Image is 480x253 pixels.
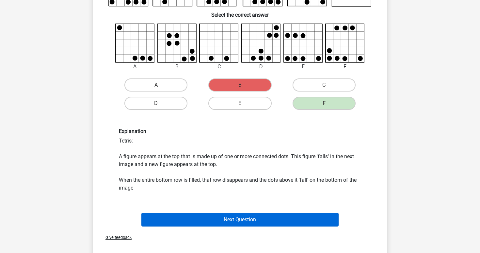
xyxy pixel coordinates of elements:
label: F [293,97,356,110]
label: B [208,78,271,92]
div: C [194,63,244,71]
label: D [124,97,187,110]
span: Give feedback [100,235,132,240]
div: B [152,63,202,71]
label: C [293,78,356,92]
label: E [208,97,271,110]
h6: Select the correct answer [103,7,377,18]
div: F [320,63,370,71]
div: A [110,63,160,71]
h6: Explanation [119,128,361,134]
div: D [236,63,286,71]
div: E [279,63,328,71]
div: Tetris: A figure appears at the top that is made up of one or more connected dots. This figure 'f... [114,128,366,192]
button: Next Question [141,213,339,227]
label: A [124,78,187,92]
